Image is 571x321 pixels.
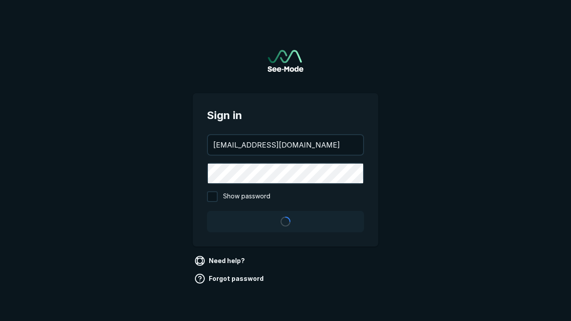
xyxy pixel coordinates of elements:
span: Sign in [207,107,364,123]
input: your@email.com [208,135,363,155]
a: Go to sign in [268,50,303,72]
a: Need help? [193,254,248,268]
span: Show password [223,191,270,202]
img: See-Mode Logo [268,50,303,72]
a: Forgot password [193,272,267,286]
